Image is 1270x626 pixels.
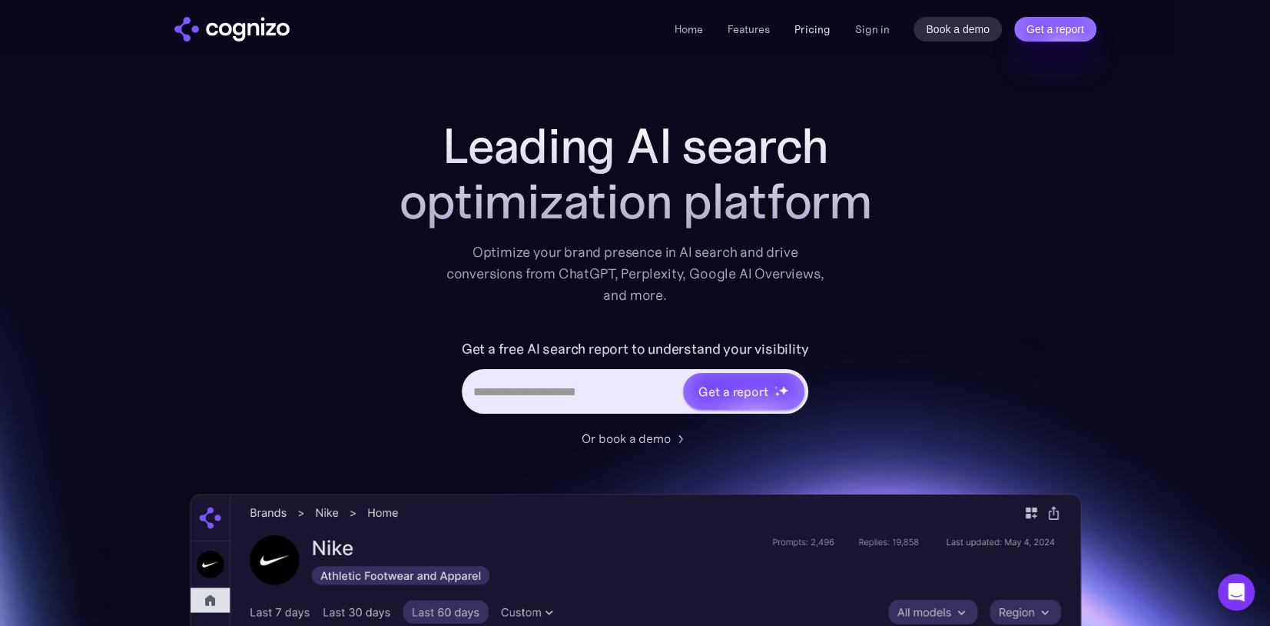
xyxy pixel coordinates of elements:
a: Get a reportstarstarstar [681,371,806,411]
label: Get a free AI search report to understand your visibility [462,337,809,361]
img: star [778,385,788,395]
form: Hero URL Input Form [462,337,809,421]
img: star [774,386,777,388]
a: Features [728,22,770,36]
img: cognizo logo [174,17,290,42]
a: Or book a demo [582,429,689,448]
a: Get a report [1014,17,1096,42]
a: Pricing [794,22,830,36]
div: Or book a demo [582,429,671,448]
div: Optimize your brand presence in AI search and drive conversions from ChatGPT, Perplexity, Google ... [446,241,824,306]
a: Sign in [854,20,889,38]
a: Home [675,22,703,36]
div: Open Intercom Messenger [1218,574,1255,611]
img: star [774,391,780,397]
h1: Leading AI search optimization platform [328,118,943,229]
a: home [174,17,290,42]
div: Get a report [698,382,768,401]
a: Book a demo [914,17,1002,42]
